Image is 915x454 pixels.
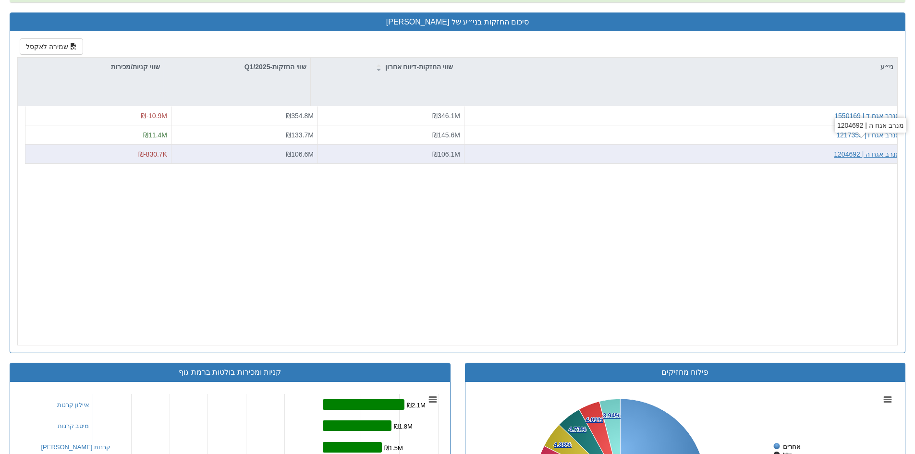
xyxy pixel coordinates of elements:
[143,131,167,139] span: ₪11.4M
[569,426,586,433] tspan: 4.71%
[394,423,413,430] tspan: ₪1.8M
[783,443,801,450] tspan: אחרים
[58,422,89,429] a: מיטב קרנות
[457,58,897,76] div: ני״ע
[286,131,314,139] span: ₪133.7M
[57,401,90,408] a: איילון קרנות
[432,112,460,120] span: ₪346.1M
[41,443,111,451] a: [PERSON_NAME] קרנות
[384,444,403,452] tspan: ₪1.5M
[286,150,314,158] span: ₪106.6M
[473,368,898,377] h3: פילוח מחזיקים
[432,131,460,139] span: ₪145.6M
[164,58,310,76] div: שווי החזקות-Q1/2025
[17,18,898,26] h3: סיכום החזקות בני״ע של [PERSON_NAME]
[432,150,460,158] span: ₪106.1M
[603,412,621,419] tspan: 3.94%
[138,150,167,158] span: ₪-830.7K
[586,416,603,423] tspan: 4.09%
[141,112,167,120] span: ₪-10.9M
[311,58,457,76] div: שווי החזקות-דיווח אחרון
[835,118,906,133] div: מנרב אגח ה | 1204692
[407,402,426,409] tspan: ₪2.1M
[836,130,901,140] button: מנרב אגח ו | 1217355
[834,111,901,121] button: מנרב אגח ד | 1550169
[17,368,443,377] h3: קניות ומכירות בולטות ברמת גוף
[20,38,83,55] button: שמירה לאקסל
[286,112,314,120] span: ₪354.8M
[18,58,164,76] div: שווי קניות/מכירות
[834,149,901,159] button: מנרב אגח ה | 1204692
[554,441,572,448] tspan: 4.88%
